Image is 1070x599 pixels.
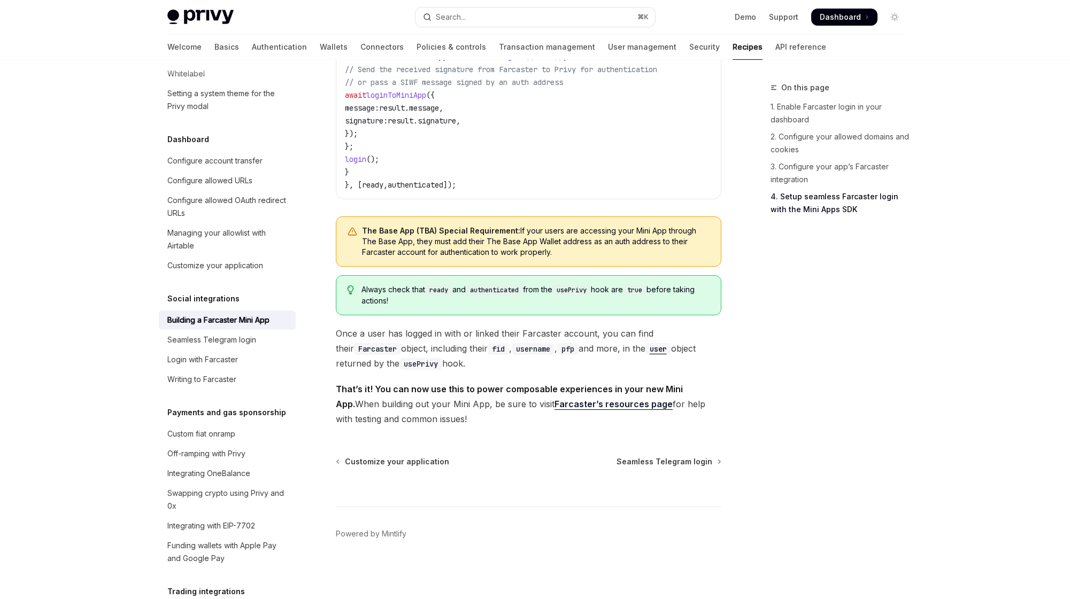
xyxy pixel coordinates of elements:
span: Customize your application [345,456,449,467]
a: Demo [735,12,756,22]
span: login [345,154,366,164]
div: Setting a system theme for the Privy modal [167,87,289,113]
span: }); [345,129,358,138]
a: Welcome [167,34,202,60]
a: Building a Farcaster Mini App [159,310,296,330]
span: message [409,103,439,113]
a: Setting a system theme for the Privy modal [159,84,296,116]
a: Authentication [252,34,307,60]
a: Off-ramping with Privy [159,444,296,463]
span: = [392,52,396,61]
span: , [383,180,388,190]
span: const [345,52,366,61]
code: pfp [557,343,579,355]
code: ready [425,285,452,295]
span: On this page [781,81,829,94]
div: Search... [436,11,466,24]
a: Security [689,34,720,60]
a: Powered by Mintlify [336,528,406,539]
svg: Tip [347,285,355,295]
button: Toggle dark mode [886,9,903,26]
span: } [345,167,349,177]
strong: That’s it! You can now use this to power composable experiences in your new Mini App. [336,384,683,409]
div: Off-ramping with Privy [167,447,245,460]
div: Seamless Telegram login [167,333,256,346]
span: signIn [499,52,525,61]
span: . [495,52,499,61]
div: Configure account transfer [167,154,263,167]
span: await [345,90,366,100]
span: . [460,52,465,61]
code: Farcaster [354,343,401,355]
a: Transaction management [499,34,595,60]
a: Policies & controls [417,34,486,60]
svg: Warning [347,227,358,237]
span: signature: [345,116,388,126]
span: . [405,103,409,113]
span: authenticated [388,180,443,190]
span: loginToMiniApp [366,90,426,100]
div: Configure allowed OAuth redirect URLs [167,194,289,220]
div: Customize your application [167,259,263,272]
span: }); [555,52,567,61]
code: username [512,343,555,355]
a: user [645,343,671,354]
span: , [456,116,460,126]
span: actions [465,52,495,61]
a: 4. Setup seamless Farcaster login with the Mini Apps SDK [771,188,912,218]
span: // or pass a SIWF message signed by an auth address [345,77,563,87]
code: usePrivy [552,285,591,295]
span: ]); [443,180,456,190]
a: Seamless Telegram login [617,456,720,467]
a: Basics [214,34,239,60]
a: Seamless Telegram login [159,330,296,349]
button: Open search [415,7,655,27]
h5: Trading integrations [167,585,245,598]
span: // Send the received signature from Farcaster to Privy for authentication [345,65,657,74]
span: Always check that and from the hook are before taking actions! [361,284,710,306]
h5: Social integrations [167,292,240,305]
a: Customize your application [159,256,296,275]
a: Custom fiat onramp [159,424,296,444]
a: Configure allowed URLs [159,171,296,190]
div: Integrating OneBalance [167,467,250,480]
div: Funding wallets with Apple Pay and Google Pay [167,539,289,565]
div: Custom fiat onramp [167,427,235,440]
a: Wallets [320,34,348,60]
span: , [439,103,443,113]
span: Seamless Telegram login [617,456,712,467]
span: (); [366,154,379,164]
a: Farcaster’s resources page [555,399,673,410]
a: Integrating OneBalance [159,464,296,483]
span: Once a user has logged in with or linked their Farcaster account, you can find their object, incl... [336,326,721,371]
code: usePrivy [399,358,442,370]
a: Connectors [360,34,404,60]
a: User management [608,34,676,60]
div: Login with Farcaster [167,353,238,366]
div: Configure allowed URLs [167,174,252,187]
code: fid [488,343,509,355]
a: Recipes [733,34,763,60]
span: When building out your Mini App, be sure to visit for help with testing and common issues! [336,382,721,426]
span: . [413,116,418,126]
span: result [379,103,405,113]
a: Dashboard [811,9,877,26]
div: Writing to Farcaster [167,373,236,386]
a: API reference [775,34,826,60]
span: message: [345,103,379,113]
a: 1. Enable Farcaster login in your dashboard [771,98,912,128]
span: ready [362,180,383,190]
span: Dashboard [820,12,861,22]
a: Writing to Farcaster [159,370,296,389]
a: 2. Configure your allowed domains and cookies [771,128,912,158]
span: await [396,52,418,61]
h5: Payments and gas sponsorship [167,406,286,419]
div: Swapping crypto using Privy and 0x [167,487,289,512]
code: user [645,343,671,355]
span: signature [418,116,456,126]
a: Configure allowed OAuth redirect URLs [159,191,296,223]
a: 3. Configure your app’s Farcaster integration [771,158,912,188]
a: Configure account transfer [159,151,296,170]
span: }; [345,142,353,151]
img: light logo [167,10,234,25]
